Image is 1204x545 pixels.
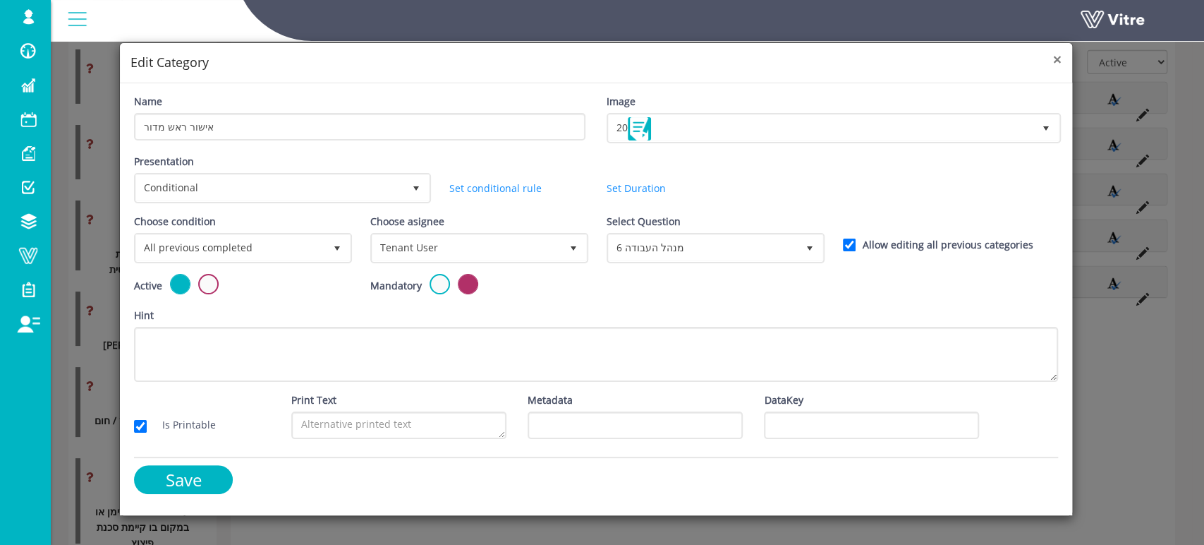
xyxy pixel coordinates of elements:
[370,214,444,229] label: Choose asignee
[561,235,586,260] span: select
[136,175,403,200] span: Conditional
[134,214,216,229] label: Choose condition
[607,94,636,109] label: Image
[370,278,422,294] label: Mandatory
[1053,52,1062,67] button: Close
[403,175,429,200] span: select
[130,54,1062,72] h4: Edit Category
[372,235,561,260] span: Tenant User
[136,235,324,260] span: All previous completed
[134,278,162,294] label: Active
[607,181,666,195] a: Set Duration
[628,117,651,140] img: WizardIcon20.png
[609,115,1033,140] span: 20
[528,393,573,408] label: Metadata
[609,235,797,260] span: 6 מנהל העבודה
[134,308,154,323] label: Hint
[134,154,194,169] label: Presentation
[449,181,542,195] a: Set conditional rule
[797,235,822,260] span: select
[324,235,350,260] span: select
[134,94,162,109] label: Name
[291,393,336,408] label: Print Text
[134,465,233,494] input: Save
[764,393,803,408] label: DataKey
[1033,115,1059,140] span: select
[607,214,681,229] label: Select Question
[863,237,1033,253] label: Allow editing all previous categories
[1053,49,1062,69] span: ×
[148,417,216,433] label: Is Printable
